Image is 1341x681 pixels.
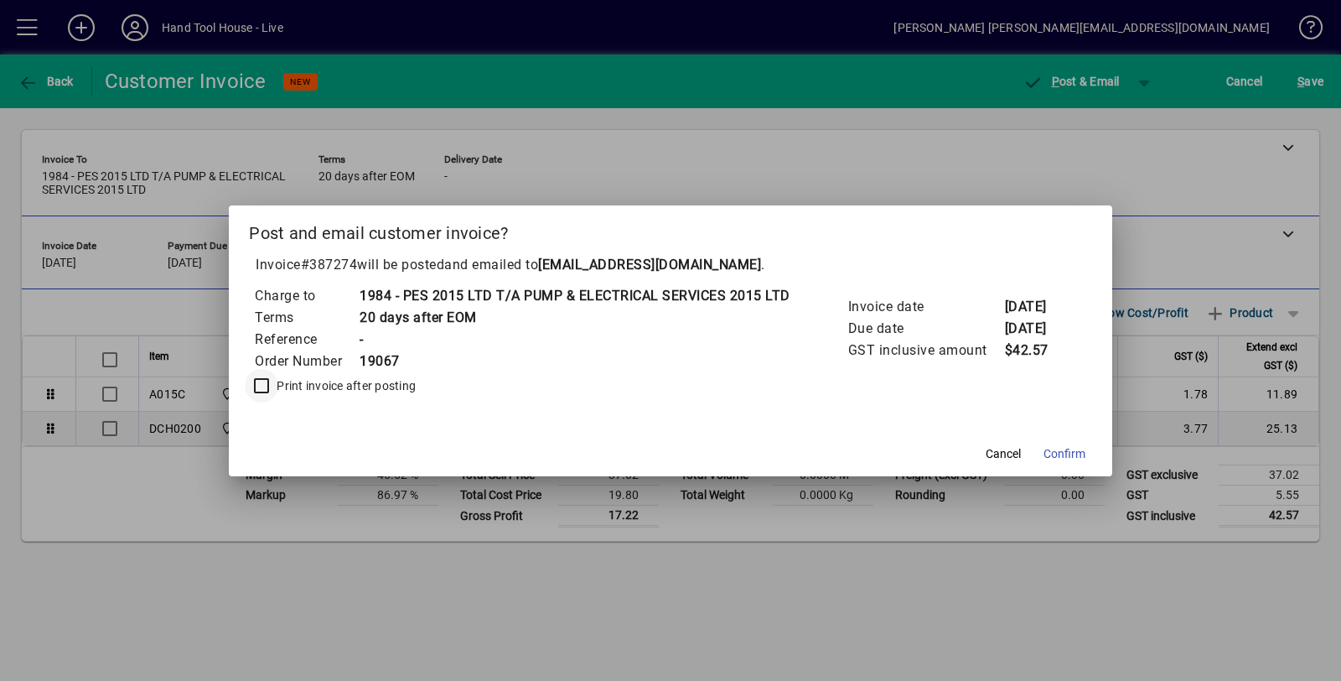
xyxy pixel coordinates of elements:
td: Invoice date [847,296,1004,318]
td: Charge to [254,285,359,307]
td: Due date [847,318,1004,340]
td: $42.57 [1004,340,1071,361]
span: Cancel [986,445,1021,463]
button: Cancel [976,439,1030,470]
b: [EMAIL_ADDRESS][DOMAIN_NAME] [538,257,761,273]
td: 1984 - PES 2015 LTD T/A PUMP & ELECTRICAL SERVICES 2015 LTD [359,285,790,307]
td: [DATE] [1004,296,1071,318]
td: - [359,329,790,351]
span: and emailed to [444,257,761,273]
td: Order Number [254,351,359,372]
td: 19067 [359,351,790,372]
label: Print invoice after posting [273,377,416,394]
button: Confirm [1037,439,1092,470]
td: 20 days after EOM [359,307,790,329]
span: Confirm [1043,445,1085,463]
span: #387274 [301,257,358,273]
td: Reference [254,329,359,351]
td: [DATE] [1004,318,1071,340]
td: Terms [254,307,359,329]
td: GST inclusive amount [847,340,1004,361]
h2: Post and email customer invoice? [229,205,1112,254]
p: Invoice will be posted . [249,255,1092,275]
